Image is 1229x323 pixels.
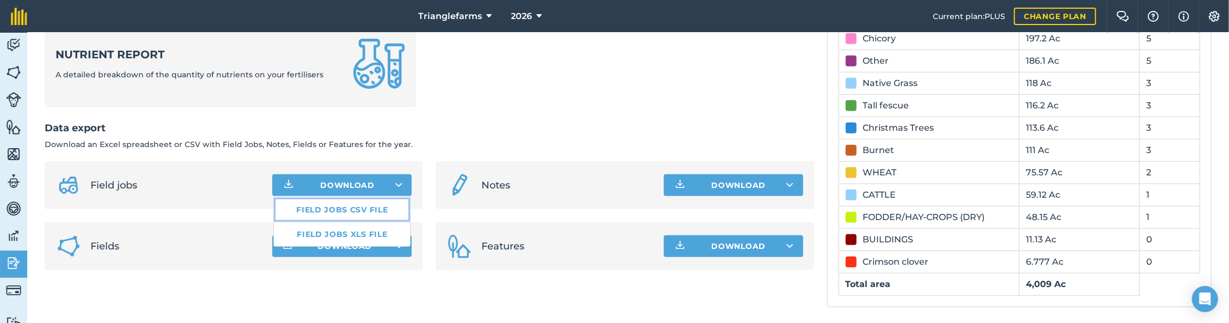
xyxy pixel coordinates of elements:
span: Current plan : PLUS [933,10,1005,22]
div: Native Grass [863,77,918,90]
td: 3 [1140,139,1200,161]
button: Download [272,235,412,257]
td: 1 [1140,184,1200,206]
img: svg+xml;base64,PHN2ZyB4bWxucz0iaHR0cDovL3d3dy53My5vcmcvMjAwMC9zdmciIHdpZHRoPSIxNyIgaGVpZ2h0PSIxNy... [1178,10,1189,23]
img: svg+xml;base64,PD94bWwgdmVyc2lvbj0iMS4wIiBlbmNvZGluZz0idXRmLTgiPz4KPCEtLSBHZW5lcmF0b3I6IEFkb2JlIE... [6,283,21,298]
div: CATTLE [863,188,896,202]
td: 6.777 Ac [1019,251,1140,273]
td: 118 Ac [1019,72,1140,94]
span: Field jobs [90,178,264,193]
td: 5 [1140,27,1200,50]
td: 0 [1140,251,1200,273]
td: 197.2 Ac [1019,27,1140,50]
div: Tall fescue [863,99,909,112]
td: 75.57 Ac [1019,161,1140,184]
img: Download icon [282,179,295,192]
button: Download [664,174,803,196]
img: svg+xml;base64,PD94bWwgdmVyc2lvbj0iMS4wIiBlbmNvZGluZz0idXRmLTgiPz4KPCEtLSBHZW5lcmF0b3I6IEFkb2JlIE... [6,92,21,107]
div: Christmas Trees [863,121,934,135]
td: 59.12 Ac [1019,184,1140,206]
div: FODDER/HAY-CROPS (DRY) [863,211,985,224]
h2: Data export [45,120,814,136]
a: Nutrient reportA detailed breakdown of the quantity of nutrients on your fertilisers [45,20,416,107]
span: A detailed breakdown of the quantity of nutrients on your fertilisers [56,70,323,80]
img: Download icon [674,240,687,253]
span: Fields [90,239,264,254]
img: svg+xml;base64,PD94bWwgdmVyc2lvbj0iMS4wIiBlbmNvZGluZz0idXRmLTgiPz4KPCEtLSBHZW5lcmF0b3I6IEFkb2JlIE... [447,172,473,198]
img: Features icon [447,233,473,259]
td: 3 [1140,72,1200,94]
a: Change plan [1014,8,1096,25]
td: 0 [1140,228,1200,251]
strong: Nutrient report [56,47,323,62]
td: 1 [1140,206,1200,228]
img: svg+xml;base64,PD94bWwgdmVyc2lvbj0iMS4wIiBlbmNvZGluZz0idXRmLTgiPz4KPCEtLSBHZW5lcmF0b3I6IEFkb2JlIE... [6,200,21,217]
div: Other [863,54,889,68]
strong: Total area [846,279,891,289]
img: svg+xml;base64,PHN2ZyB4bWxucz0iaHR0cDovL3d3dy53My5vcmcvMjAwMC9zdmciIHdpZHRoPSI1NiIgaGVpZ2h0PSI2MC... [6,64,21,81]
img: Download icon [674,179,687,192]
td: 186.1 Ac [1019,50,1140,72]
td: 116.2 Ac [1019,94,1140,117]
span: Features [481,239,655,254]
button: Download [664,235,803,257]
img: A question mark icon [1147,11,1160,22]
img: svg+xml;base64,PD94bWwgdmVyc2lvbj0iMS4wIiBlbmNvZGluZz0idXRmLTgiPz4KPCEtLSBHZW5lcmF0b3I6IEFkb2JlIE... [56,172,82,198]
td: 2 [1140,161,1200,184]
a: Field jobs XLS file [274,222,410,246]
div: Crimson clover [863,255,929,269]
td: 111 Ac [1019,139,1140,161]
a: Field jobs CSV file [274,198,410,222]
span: Trianglefarms [418,10,482,23]
span: 2026 [511,10,533,23]
div: Burnet [863,144,895,157]
img: svg+xml;base64,PD94bWwgdmVyc2lvbj0iMS4wIiBlbmNvZGluZz0idXRmLTgiPz4KPCEtLSBHZW5lcmF0b3I6IEFkb2JlIE... [6,228,21,244]
img: svg+xml;base64,PD94bWwgdmVyc2lvbj0iMS4wIiBlbmNvZGluZz0idXRmLTgiPz4KPCEtLSBHZW5lcmF0b3I6IEFkb2JlIE... [6,37,21,53]
img: Nutrient report [353,38,405,90]
td: 113.6 Ac [1019,117,1140,139]
td: 3 [1140,117,1200,139]
div: BUILDINGS [863,233,914,246]
td: 11.13 Ac [1019,228,1140,251]
span: Notes [481,178,655,193]
img: svg+xml;base64,PHN2ZyB4bWxucz0iaHR0cDovL3d3dy53My5vcmcvMjAwMC9zdmciIHdpZHRoPSI1NiIgaGVpZ2h0PSI2MC... [6,119,21,135]
div: Chicory [863,32,896,45]
td: 5 [1140,50,1200,72]
div: Open Intercom Messenger [1192,286,1218,312]
td: 3 [1140,94,1200,117]
img: svg+xml;base64,PD94bWwgdmVyc2lvbj0iMS4wIiBlbmNvZGluZz0idXRmLTgiPz4KPCEtLSBHZW5lcmF0b3I6IEFkb2JlIE... [6,173,21,190]
button: Download Field jobs CSV fileField jobs XLS file [272,174,412,196]
strong: 4,009 Ac [1026,279,1066,289]
img: svg+xml;base64,PD94bWwgdmVyc2lvbj0iMS4wIiBlbmNvZGluZz0idXRmLTgiPz4KPCEtLSBHZW5lcmF0b3I6IEFkb2JlIE... [6,255,21,271]
p: Download an Excel spreadsheet or CSV with Field Jobs, Notes, Fields or Features for the year. [45,138,814,150]
img: fieldmargin Logo [11,8,27,25]
img: svg+xml;base64,PHN2ZyB4bWxucz0iaHR0cDovL3d3dy53My5vcmcvMjAwMC9zdmciIHdpZHRoPSI1NiIgaGVpZ2h0PSI2MC... [6,146,21,162]
img: A cog icon [1208,11,1221,22]
img: Two speech bubbles overlapping with the left bubble in the forefront [1116,11,1129,22]
td: 48.15 Ac [1019,206,1140,228]
img: Fields icon [56,233,82,259]
div: WHEAT [863,166,897,179]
